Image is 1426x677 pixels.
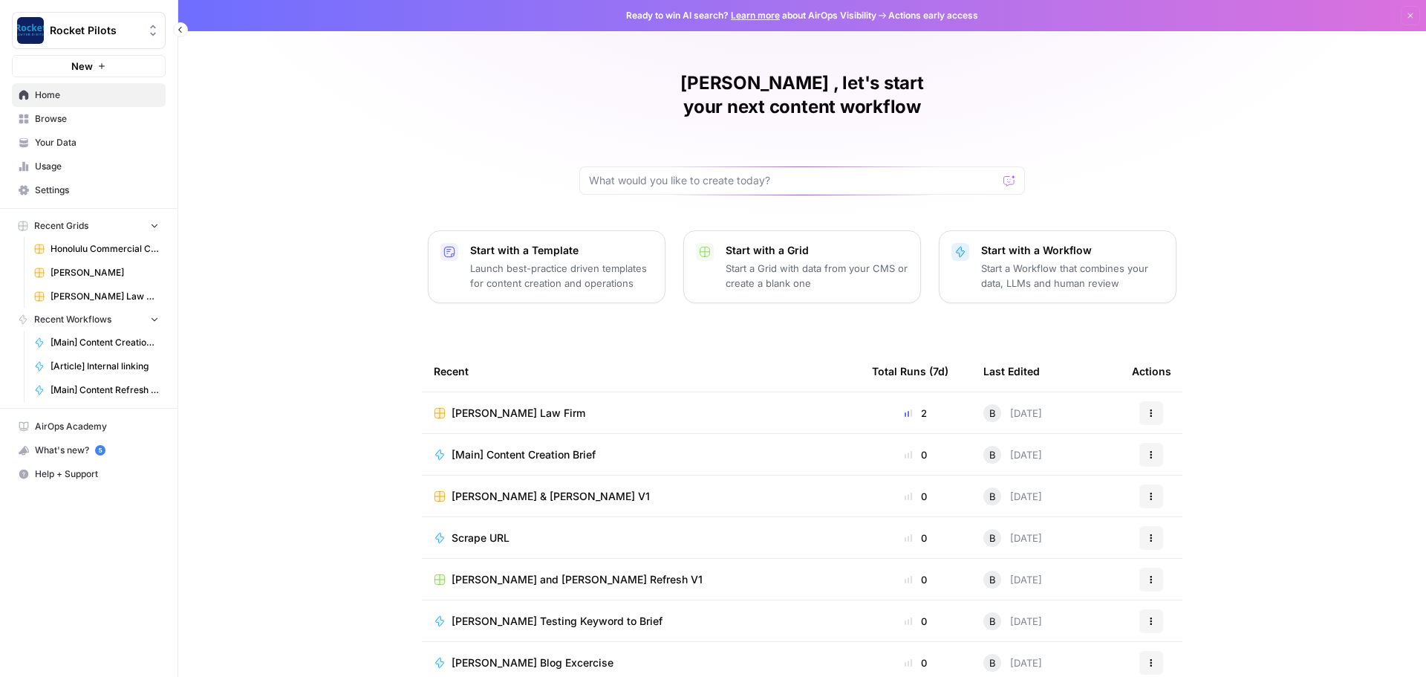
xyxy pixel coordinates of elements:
[12,55,166,77] button: New
[452,655,613,670] span: [PERSON_NAME] Blog Excercise
[27,237,166,261] a: Honolulu Commercial Cleaning
[434,489,848,504] a: [PERSON_NAME] & [PERSON_NAME] V1
[989,406,996,421] span: B
[983,487,1042,505] div: [DATE]
[27,261,166,285] a: [PERSON_NAME]
[434,531,848,545] a: Scrape URL
[51,360,159,373] span: [Article] Internal linking
[983,571,1042,589] div: [DATE]
[50,23,140,38] span: Rocket Pilots
[989,614,996,629] span: B
[872,614,960,629] div: 0
[434,351,848,392] div: Recent
[35,112,159,126] span: Browse
[983,654,1042,672] div: [DATE]
[983,446,1042,464] div: [DATE]
[17,17,44,44] img: Rocket Pilots Logo
[27,285,166,308] a: [PERSON_NAME] Law Accident Attorneys
[872,489,960,504] div: 0
[1132,351,1171,392] div: Actions
[12,415,166,438] a: AirOps Academy
[27,331,166,354] a: [Main] Content Creation Brief
[579,71,1025,119] h1: [PERSON_NAME] , let's start your next content workflow
[35,88,159,102] span: Home
[51,290,159,303] span: [PERSON_NAME] Law Accident Attorneys
[983,351,1040,392] div: Last Edited
[452,406,585,421] span: [PERSON_NAME] Law Firm
[726,243,908,258] p: Start with a Grid
[12,155,166,178] a: Usage
[872,531,960,545] div: 0
[989,531,996,545] span: B
[12,107,166,131] a: Browse
[12,308,166,331] button: Recent Workflows
[872,351,948,392] div: Total Runs (7d)
[34,313,111,326] span: Recent Workflows
[872,406,960,421] div: 2
[981,243,1164,258] p: Start with a Workflow
[51,383,159,397] span: [Main] Content Refresh Article
[35,184,159,197] span: Settings
[983,612,1042,630] div: [DATE]
[12,438,166,462] button: What's new? 5
[981,261,1164,291] p: Start a Workflow that combines your data, LLMs and human review
[626,9,876,22] span: Ready to win AI search? about AirOps Visibility
[51,242,159,256] span: Honolulu Commercial Cleaning
[12,131,166,155] a: Your Data
[12,83,166,107] a: Home
[434,655,848,670] a: [PERSON_NAME] Blog Excercise
[452,447,596,462] span: [Main] Content Creation Brief
[939,230,1176,303] button: Start with a WorkflowStart a Workflow that combines your data, LLMs and human review
[989,655,996,670] span: B
[434,572,848,587] a: [PERSON_NAME] and [PERSON_NAME] Refresh V1
[35,467,159,481] span: Help + Support
[27,354,166,378] a: [Article] Internal linking
[683,230,921,303] button: Start with a GridStart a Grid with data from your CMS or create a blank one
[71,59,93,74] span: New
[989,572,996,587] span: B
[12,178,166,202] a: Settings
[434,447,848,462] a: [Main] Content Creation Brief
[34,219,88,233] span: Recent Grids
[13,439,165,461] div: What's new?
[731,10,780,21] a: Learn more
[434,406,848,421] a: [PERSON_NAME] Law Firm
[872,572,960,587] div: 0
[989,447,996,462] span: B
[470,261,653,291] p: Launch best-practice driven templates for content creation and operations
[872,447,960,462] div: 0
[35,136,159,149] span: Your Data
[35,420,159,433] span: AirOps Academy
[35,160,159,173] span: Usage
[470,243,653,258] p: Start with a Template
[51,266,159,279] span: [PERSON_NAME]
[452,572,703,587] span: [PERSON_NAME] and [PERSON_NAME] Refresh V1
[434,614,848,629] a: [PERSON_NAME] Testing Keyword to Brief
[12,462,166,486] button: Help + Support
[27,378,166,402] a: [Main] Content Refresh Article
[12,12,166,49] button: Workspace: Rocket Pilots
[983,404,1042,422] div: [DATE]
[888,9,978,22] span: Actions early access
[726,261,908,291] p: Start a Grid with data from your CMS or create a blank one
[428,230,665,303] button: Start with a TemplateLaunch best-practice driven templates for content creation and operations
[95,445,105,456] a: 5
[452,531,509,545] span: Scrape URL
[983,529,1042,547] div: [DATE]
[98,447,102,454] text: 5
[872,655,960,670] div: 0
[12,215,166,237] button: Recent Grids
[589,173,997,188] input: What would you like to create today?
[51,336,159,349] span: [Main] Content Creation Brief
[452,614,662,629] span: [PERSON_NAME] Testing Keyword to Brief
[452,489,650,504] span: [PERSON_NAME] & [PERSON_NAME] V1
[989,489,996,504] span: B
